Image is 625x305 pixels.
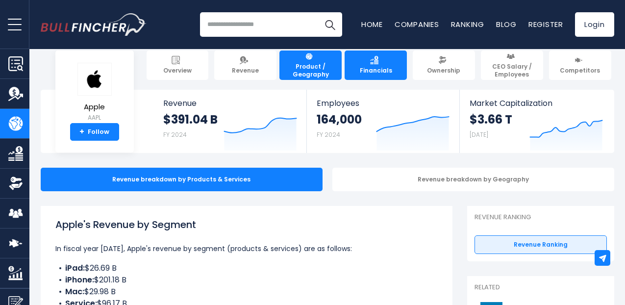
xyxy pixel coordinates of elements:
[360,67,392,75] span: Financials
[395,19,439,29] a: Companies
[65,286,84,297] b: Mac:
[451,19,484,29] a: Ranking
[460,90,613,153] a: Market Capitalization $3.66 T [DATE]
[496,19,517,29] a: Blog
[79,127,84,136] strong: +
[470,99,603,108] span: Market Capitalization
[528,19,563,29] a: Register
[77,113,112,122] small: AAPL
[307,90,459,153] a: Employees 164,000 FY 2024
[163,99,297,108] span: Revenue
[345,51,407,80] a: Financials
[55,262,438,274] li: $26.69 B
[317,112,362,127] strong: 164,000
[317,99,450,108] span: Employees
[55,286,438,298] li: $29.98 B
[279,51,342,80] a: Product / Geography
[481,51,543,80] a: CEO Salary / Employees
[55,243,438,254] p: In fiscal year [DATE], Apple's revenue by segment (products & services) are as follows:
[232,67,259,75] span: Revenue
[163,67,192,75] span: Overview
[318,12,342,37] button: Search
[475,213,607,222] p: Revenue Ranking
[560,67,600,75] span: Competitors
[549,51,611,80] a: Competitors
[65,262,85,274] b: iPad:
[214,51,276,80] a: Revenue
[163,112,218,127] strong: $391.04 B
[361,19,383,29] a: Home
[153,90,307,153] a: Revenue $391.04 B FY 2024
[475,235,607,254] a: Revenue Ranking
[77,103,112,111] span: Apple
[284,63,337,78] span: Product / Geography
[427,67,460,75] span: Ownership
[147,51,209,80] a: Overview
[70,123,119,141] a: +Follow
[8,176,23,191] img: Ownership
[470,130,488,139] small: [DATE]
[55,217,438,232] h1: Apple's Revenue by Segment
[41,13,147,36] img: Bullfincher logo
[332,168,614,191] div: Revenue breakdown by Geography
[475,283,607,292] p: Related
[41,13,146,36] a: Go to homepage
[485,63,539,78] span: CEO Salary / Employees
[163,130,187,139] small: FY 2024
[77,62,112,124] a: Apple AAPL
[65,274,94,285] b: iPhone:
[41,168,323,191] div: Revenue breakdown by Products & Services
[470,112,512,127] strong: $3.66 T
[413,51,475,80] a: Ownership
[55,274,438,286] li: $201.18 B
[575,12,614,37] a: Login
[317,130,340,139] small: FY 2024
